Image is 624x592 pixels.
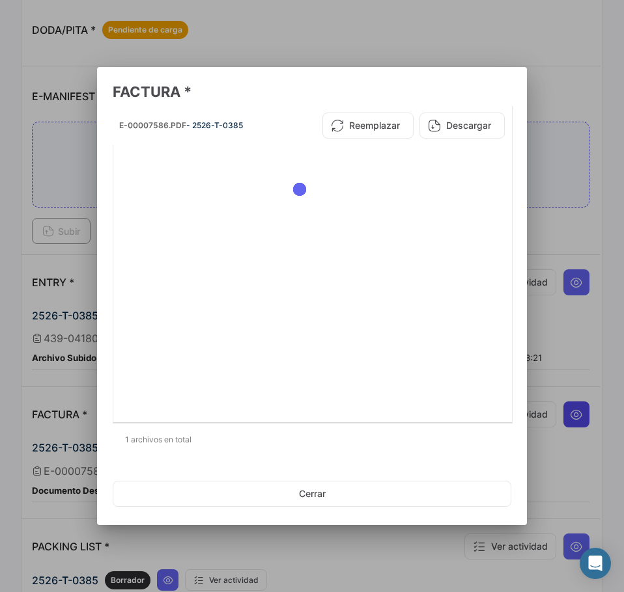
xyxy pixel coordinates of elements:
[113,83,511,101] h3: FACTURA *
[119,120,186,130] span: E-00007586.PDF
[113,481,511,507] button: Cerrar
[113,424,511,456] div: 1 archivos en total
[186,120,243,130] span: - 2526-T-0385
[580,548,611,579] div: Abrir Intercom Messenger
[419,113,505,139] button: Descargar
[322,113,414,139] button: Reemplazar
